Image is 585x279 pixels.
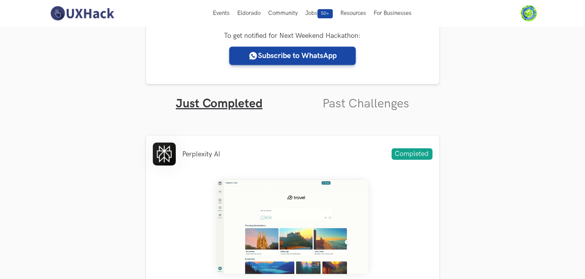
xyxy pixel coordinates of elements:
img: UXHack-logo.png [48,5,116,21]
span: Completed [392,148,433,160]
a: Subscribe to WhatsApp [229,47,356,65]
span: 50+ [318,9,333,18]
img: Your profile pic [521,5,537,21]
a: Past Challenges [322,96,409,111]
label: To get notified for Next Weekend Hackathon: [224,32,361,40]
a: Just Completed [176,96,263,111]
ul: Tabs Interface [146,84,439,111]
li: Perplexity AI [183,150,220,158]
img: Weekend_Hackathon_79_banner.png [216,179,369,275]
